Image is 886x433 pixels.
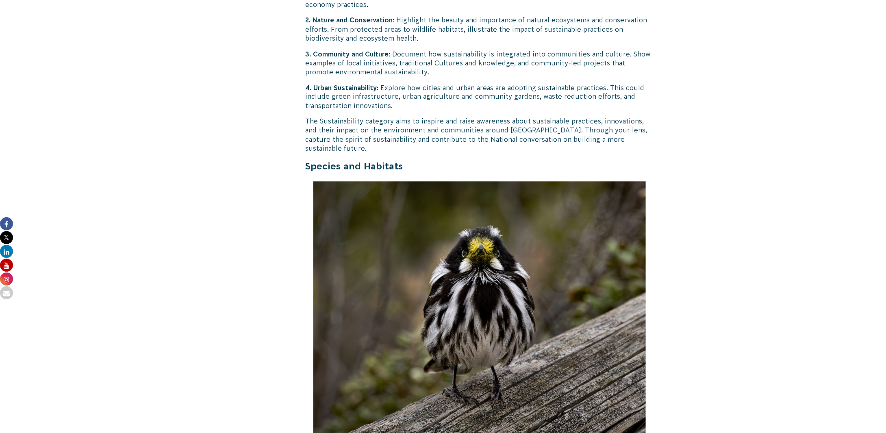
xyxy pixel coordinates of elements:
[305,15,654,43] p: : Highlight the beauty and importance of natural ecosystems and conservation efforts. From protec...
[305,84,377,91] strong: 4. Urban Sustainability
[305,161,403,172] strong: Species and Habitats
[305,50,389,58] strong: 3. Community and Culture
[305,83,654,110] p: : Explore how cities and urban areas are adopting sustainable practices. This could include green...
[305,50,654,77] p: : Document how sustainability is integrated into communities and culture. Show examples of local ...
[305,117,654,154] p: The Sustainability category aims to inspire and raise awareness about sustainable practices, inno...
[305,16,393,24] strong: 2. Nature and Conservation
